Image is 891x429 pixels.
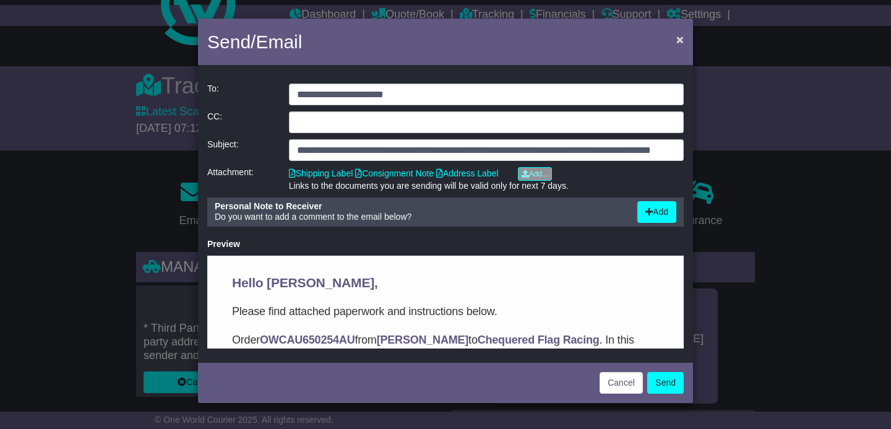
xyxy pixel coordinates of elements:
button: Add [637,201,676,223]
button: Close [670,27,690,52]
div: To: [201,84,283,105]
div: Do you want to add a comment to the email below? [209,201,631,223]
div: Attachment: [201,167,283,191]
a: Address Label [436,168,499,178]
div: Links to the documents you are sending will be valid only for next 7 days. [289,181,684,191]
button: Send [647,372,684,394]
a: Add... [518,167,552,181]
strong: OWCAU650254AU [53,78,147,90]
strong: Chequered Flag Racing [270,78,392,90]
strong: [PERSON_NAME] [170,78,261,90]
div: Preview [207,239,684,249]
div: CC: [201,111,283,133]
div: Personal Note to Receiver [215,201,625,212]
button: Cancel [600,372,643,394]
span: × [676,32,684,46]
span: Hello [PERSON_NAME], [25,20,171,34]
p: Order from to . In this email you’ll find important information about your order, and what you ne... [25,76,452,110]
a: Shipping Label [289,168,353,178]
div: Subject: [201,139,283,161]
p: Please find attached paperwork and instructions below. [25,47,452,64]
h4: Send/Email [207,28,302,56]
a: Consignment Note [355,168,434,178]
